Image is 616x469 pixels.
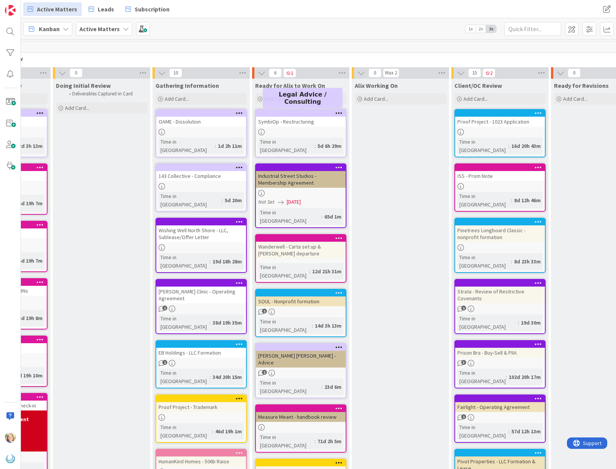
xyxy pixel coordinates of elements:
div: Strata - Review of Restrictive Covenants [455,280,545,303]
div: 16d 20h 43m [510,142,543,150]
span: : [212,427,213,436]
div: HumanKind Homes - 506b Raise [156,450,246,466]
div: 23d 6m [322,383,343,391]
a: Leads [84,2,119,16]
a: Subscription [121,2,174,16]
div: 71d 2h 5m [316,437,343,445]
span: Subscription [135,5,170,14]
div: Time in [GEOGRAPHIC_DATA] [159,138,215,154]
i: Not Set [258,198,275,205]
span: Alix Working On [355,82,398,89]
div: Time in [GEOGRAPHIC_DATA] [457,369,506,385]
div: Time in [GEOGRAPHIC_DATA] [457,314,518,331]
div: Time in [GEOGRAPHIC_DATA] [159,369,210,385]
span: 1 [262,309,267,314]
div: Time in [GEOGRAPHIC_DATA] [159,314,210,331]
span: : [506,373,507,381]
img: Visit kanbanzone.com [5,5,16,16]
div: 12d 21h 31m [310,267,343,276]
div: Wishing Well North Shore - LLC, Sublease/Offer Letter [156,219,246,242]
div: EB Holdings - LLC Formation [156,341,246,358]
span: Add Card... [464,95,488,102]
div: Wanderwell - Carta set up & [PERSON_NAME] departure [256,235,346,258]
span: 15 [468,68,481,78]
div: 6d 19h 8m [17,314,44,322]
img: avatar [5,453,16,464]
span: 2 [483,68,495,78]
div: 2d 3h 13m [17,142,44,150]
span: 0 [568,68,581,78]
span: Doing Initial Review [56,82,111,89]
span: : [215,142,216,150]
div: Proof Project - 1023 Application [455,110,545,127]
div: Wishing Well North Shore - LLC, Sublease/Offer Letter [156,225,246,242]
input: Quick Filter... [504,22,561,36]
div: 19d 18h 28m [211,257,244,266]
div: 5d 20m [223,196,244,204]
span: : [508,142,510,150]
span: 1 [162,306,167,311]
span: : [518,318,519,327]
div: Time in [GEOGRAPHIC_DATA] [457,253,511,270]
div: Prison Bra - Buy-Sell & PIIA [455,341,545,358]
span: Client/OC Review [454,82,502,89]
div: Time in [GEOGRAPHIC_DATA] [258,208,321,225]
div: 6d 19h 10m [14,371,44,380]
span: : [314,437,316,445]
div: 14d 3h 13m [313,322,343,330]
div: 8d 12h 46m [512,196,543,204]
span: Active Matters [37,5,77,14]
div: Time in [GEOGRAPHIC_DATA] [159,253,210,270]
span: Add Card... [563,95,587,102]
span: Gathering Information [156,82,219,89]
span: 1 [461,306,466,311]
span: : [309,267,310,276]
span: : [511,196,512,204]
span: : [321,383,322,391]
div: Proof Project - Trademark [156,395,246,412]
div: Time in [GEOGRAPHIC_DATA] [258,138,314,154]
span: : [511,257,512,266]
span: 1 [162,360,167,365]
img: AD [5,432,16,443]
div: [PERSON_NAME] Clinic - Operating Agreement [156,280,246,303]
div: Time in [GEOGRAPHIC_DATA] [457,138,508,154]
div: Max 2 [385,71,397,75]
div: 38d 19h 35m [211,318,244,327]
div: Pinetrees Longboard Classic - nonprofit formation [455,225,545,242]
div: Strata - Review of Restrictive Covenants [455,287,545,303]
div: Time in [GEOGRAPHIC_DATA] [258,433,314,450]
span: 3 [461,360,466,365]
div: Time in [GEOGRAPHIC_DATA] [159,192,222,209]
h5: Legal Advice / Consulting [266,91,340,105]
span: Add Card... [364,95,388,102]
div: 5d 6h 29m [316,142,343,150]
span: Leads [98,5,114,14]
span: Ready for Revisions [554,82,609,89]
span: [DATE] [287,198,301,206]
div: ISS - Prom Note [455,164,545,181]
div: Proof Project - Trademark [156,402,246,412]
div: SymbiOp - Restructuring [256,110,346,127]
li: Deliverables Captured in Card [65,91,146,97]
div: Time in [GEOGRAPHIC_DATA] [159,423,212,440]
span: Add Card... [65,105,89,111]
div: Time in [GEOGRAPHIC_DATA] [457,192,511,209]
div: Time in [GEOGRAPHIC_DATA] [258,263,309,280]
a: Active Matters [23,2,82,16]
div: HumanKind Homes - 506b Raise [156,456,246,466]
span: : [508,427,510,436]
div: Industrial Street Studios - Membership Agreement [256,171,346,188]
span: Kanban [39,24,60,33]
div: 1d 2h 11m [216,142,244,150]
div: [PERSON_NAME] [PERSON_NAME] - Advice [256,351,346,368]
div: OAME - Dissolution [156,110,246,127]
div: Proof Project - 1023 Application [455,117,545,127]
div: ISS - Prom Note [455,171,545,181]
div: [PERSON_NAME] [PERSON_NAME] - Advice [256,344,346,368]
span: 0 [70,68,83,78]
span: Ready for Alix to Work On [255,82,325,89]
div: Measure Meant - handbook review [256,405,346,422]
div: EB Holdings - LLC Formation [156,348,246,358]
div: 8d 23h 33m [512,257,543,266]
